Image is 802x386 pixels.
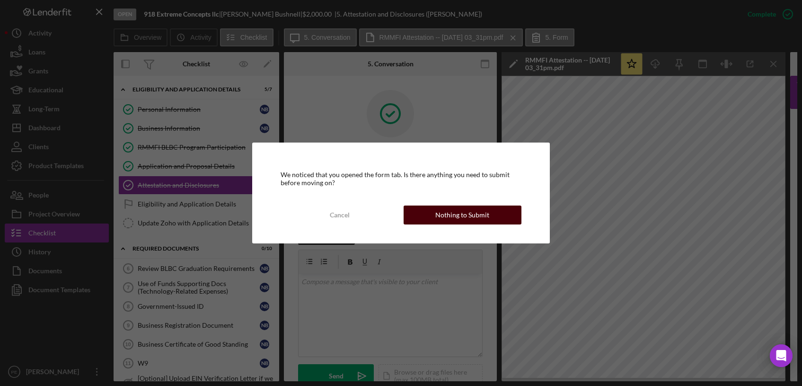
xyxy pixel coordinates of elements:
div: Nothing to Submit [435,206,489,224]
div: We noticed that you opened the form tab. Is there anything you need to submit before moving on? [281,171,521,186]
button: Nothing to Submit [404,206,521,224]
div: Cancel [330,206,350,224]
div: Open Intercom Messenger [770,344,793,367]
button: Cancel [281,206,398,224]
